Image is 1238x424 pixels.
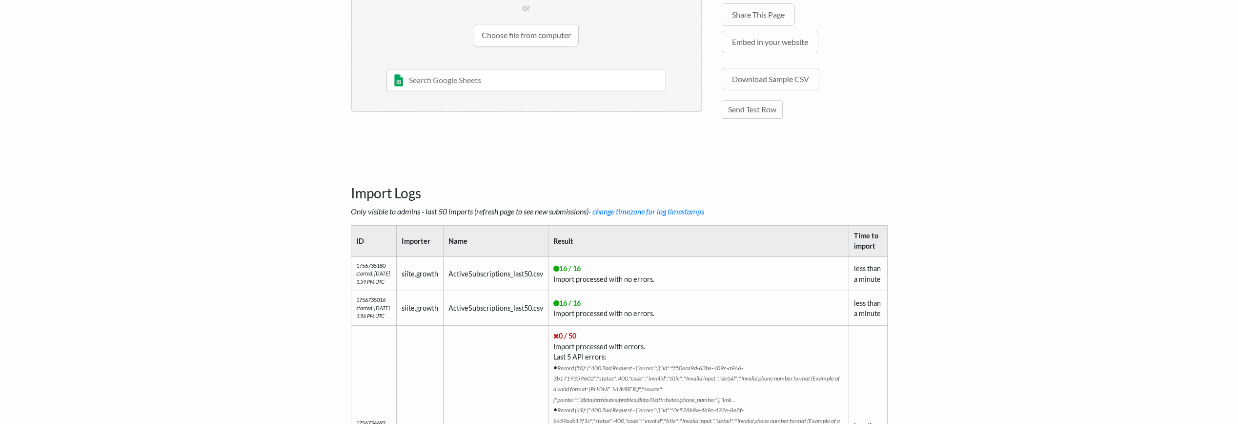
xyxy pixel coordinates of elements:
[444,225,548,256] th: Name
[444,256,548,291] td: ActiveSubscriptions_last50.csv
[356,270,390,285] i: started: [DATE] 1:59 PM UTC
[351,256,397,291] td: 1756735180
[849,256,887,291] td: less than a minute
[553,299,581,307] span: 16 / 16
[553,364,840,403] span: Record (50): ["400 Bad Request - {"errors":[{"id":"f50eca9d-63be-409c-a966-3b1719359602","status"...
[849,291,887,326] td: less than a minute
[356,305,390,319] i: started: [DATE] 1:56 PM UTC
[351,207,704,216] i: Only visible to admins - last 50 imports (refresh page to see new submissions)
[722,31,818,53] a: Embed in your website
[397,225,444,256] th: Importer
[722,3,795,26] a: Share This Page
[553,264,581,273] span: 16 / 16
[397,256,444,291] td: siite.growth
[397,291,444,326] td: siite.growth
[553,332,576,340] span: 0 / 50
[1189,375,1226,412] iframe: Drift Widget Chat Controller
[548,256,849,291] td: Import processed with no errors.
[386,69,666,91] input: Search Google Sheets
[351,225,397,256] th: ID
[849,225,887,256] th: Time to import
[444,291,548,326] td: ActiveSubscriptions_last50.csv
[548,291,849,326] td: Import processed with no errors.
[722,68,819,90] a: Download Sample CSV
[589,207,704,216] a: - change timezone for log timestamps
[548,225,849,256] th: Result
[351,161,888,202] h3: Import Logs
[351,291,397,326] td: 1756735016
[722,100,783,119] a: Send Test Row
